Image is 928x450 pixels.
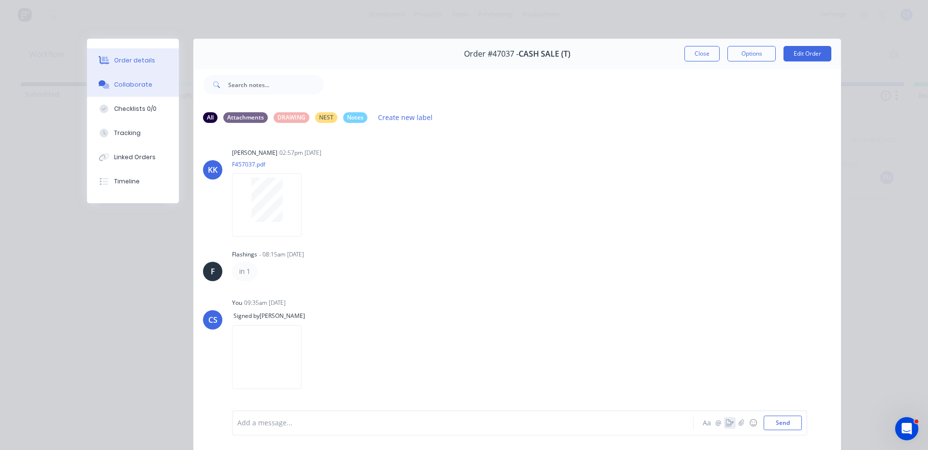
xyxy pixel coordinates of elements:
div: Tracking [114,129,141,137]
span: CASH SALE (T) [519,49,570,59]
button: @ [712,417,724,429]
p: F457037.pdf [232,160,311,168]
button: ☺ [747,417,759,429]
div: Notes [343,112,367,123]
div: - 08:15am [DATE] [259,250,304,259]
div: Linked Orders [114,153,156,162]
div: Flashings [232,250,257,259]
button: Order details [87,48,179,73]
button: Tracking [87,121,179,145]
div: 02:57pm [DATE] [279,149,321,157]
button: Linked Orders [87,145,179,169]
p: in 1 [239,267,250,276]
button: Close [684,46,720,61]
button: Timeline [87,169,179,194]
button: Checklists 0/0 [87,97,179,121]
button: Collaborate [87,73,179,97]
span: Signed by [PERSON_NAME] [232,312,306,320]
button: Aa [701,417,712,429]
div: Checklists 0/0 [114,105,157,113]
div: Attachments [223,112,268,123]
div: Timeline [114,177,140,186]
button: Create new label [373,111,438,124]
div: DRAWING [274,112,309,123]
div: You [232,299,242,307]
div: 09:35am [DATE] [244,299,286,307]
span: Order #47037 - [464,49,519,59]
div: Order details [114,56,155,65]
div: [PERSON_NAME] [232,149,277,157]
div: All [203,112,217,123]
div: NEST [315,112,337,123]
input: Search notes... [228,75,324,94]
div: KK [208,164,217,176]
iframe: Intercom live chat [895,417,918,440]
button: Edit Order [783,46,831,61]
div: F [211,266,215,277]
button: Send [764,416,802,430]
div: CS [208,314,217,326]
div: Collaborate [114,80,152,89]
button: Options [727,46,776,61]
